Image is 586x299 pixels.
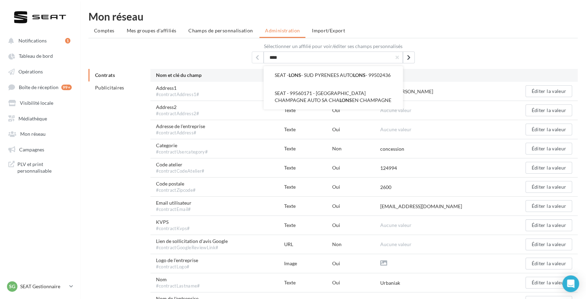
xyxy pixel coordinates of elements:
span: SG [9,283,15,290]
button: Notifications 1 [4,34,73,47]
div: Oui [332,126,380,133]
div: #contractUsercategory# [156,149,208,155]
div: #contractGoogleReviewLink# [156,245,228,251]
span: SEAT - - SUD PYRENEES AUTO - 99502436 [275,72,391,78]
div: #contractEmail# [156,206,192,213]
div: #contractLogo# [156,264,198,270]
div: Mon réseau [88,11,578,22]
div: Image [284,260,332,267]
div: Non [332,241,380,248]
a: Opérations [4,65,76,78]
span: Address1 [156,85,200,98]
div: Texte [284,126,332,133]
span: Address2 [156,104,200,117]
div: [EMAIL_ADDRESS][DOMAIN_NAME] [380,203,462,210]
button: Éditer la valeur [525,104,572,116]
span: Tableau de bord [19,53,53,59]
div: 124994 [380,165,397,172]
a: Tableau de bord [4,49,76,62]
button: SEAT - 99560171 - [GEOGRAPHIC_DATA] CHAMPAGNE AUTO SA CHALONSEN CHAMPAGNE [264,84,403,109]
a: Boîte de réception 99+ [4,80,76,93]
div: Texte [284,145,332,152]
span: KVPS [156,219,190,232]
span: Aucune valeur [380,222,411,228]
span: Import/Export [312,27,345,33]
div: #contractAddress2# [156,111,200,117]
button: Éditer la valeur [525,162,572,174]
span: Champs de personnalisation [188,27,253,33]
a: SG SEAT Gestionnaire [6,280,75,293]
span: Boîte de réception [19,84,58,90]
div: 11 AV [PERSON_NAME] [380,88,433,95]
div: #contractLastname# [156,283,200,289]
span: Email utilisateur [156,199,192,213]
span: LONS [353,72,366,78]
div: Texte [284,183,332,190]
div: Oui [332,183,380,190]
span: Comptes [94,27,114,33]
button: Éditer la valeur [525,277,572,289]
a: PLV et print personnalisable [4,158,76,177]
button: Éditer la valeur [525,238,572,250]
span: LONS [289,72,301,78]
span: Categorie [156,142,208,155]
span: Campagnes [19,146,44,152]
button: Éditer la valeur [525,258,572,269]
span: Aucune valeur [380,107,411,113]
span: PLV et print personnalisable [17,161,72,174]
div: Texte [284,203,332,210]
label: Sélectionner un affilié pour voir/éditer ses champs personnalisés [88,44,578,49]
button: Éditer la valeur [525,124,572,135]
div: Oui [332,222,380,229]
span: LONS [339,97,352,103]
div: Oui [332,107,380,114]
div: 1 [65,38,70,44]
div: concession [380,145,404,152]
span: Notifications [18,38,47,44]
div: #contractCodeAtelier# [156,168,205,174]
div: #contractZipcode# [156,187,196,194]
button: SEAT -LONS- SUD PYRENEES AUTOLONS- 99502436 [264,66,403,84]
span: Publicitaires [95,85,124,91]
div: Texte [284,107,332,114]
div: 2600 [380,184,391,191]
div: Texte [284,222,332,229]
div: #contractKvps# [156,226,190,232]
div: #contractAddress1# [156,92,200,98]
span: Code postale [156,180,196,194]
a: Campagnes [4,143,76,155]
div: #contractAddress# [156,130,205,136]
a: Visibilité locale [4,96,76,109]
span: Aucune valeur [380,126,411,132]
button: Éditer la valeur [525,200,572,212]
div: Urbaniak [380,280,400,286]
span: Adresse de l'entreprise [156,123,205,136]
span: Code atelier [156,161,205,174]
div: Open Intercom Messenger [562,275,579,292]
button: Éditer la valeur [525,143,572,155]
div: Oui [332,164,380,171]
div: Texte [284,279,332,286]
span: Médiathèque [18,115,47,121]
div: Oui [332,203,380,210]
span: Logo de l'entreprise [156,257,198,270]
div: URL [284,241,332,248]
a: Médiathèque [4,112,76,124]
button: Éditer la valeur [525,85,572,97]
span: Mon réseau [20,131,46,137]
div: Valeur [380,72,508,79]
div: Oui [332,279,380,286]
div: Texte [284,164,332,171]
span: SEAT - 99560171 - [GEOGRAPHIC_DATA] CHAMPAGNE AUTO SA CHA EN CHAMPAGNE [275,90,391,103]
span: Nom [156,276,200,289]
a: Mon réseau [4,127,76,140]
p: SEAT Gestionnaire [20,283,67,290]
span: Lien de sollicitation d'avis Google [156,238,228,251]
button: Éditer la valeur [525,219,572,231]
span: Opérations [18,69,43,74]
button: Éditer la valeur [525,181,572,193]
div: Oui [332,260,380,267]
div: Nom et clé du champ [156,72,284,79]
span: Aucune valeur [380,241,411,247]
div: 99+ [61,85,72,90]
